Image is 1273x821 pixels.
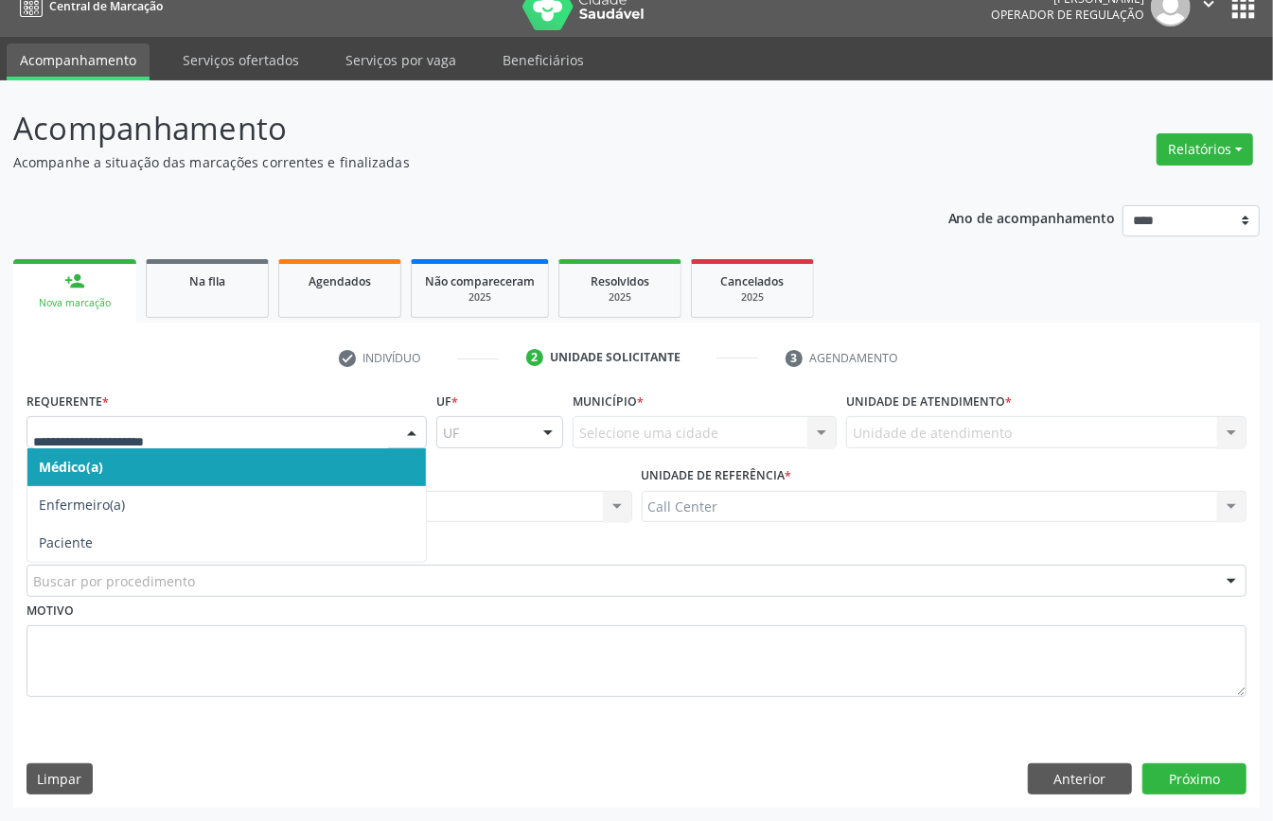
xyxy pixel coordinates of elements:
a: Beneficiários [489,44,597,77]
label: Unidade de referência [642,462,792,491]
div: person_add [64,271,85,291]
label: UF [436,387,458,416]
span: Médico(a) [39,458,103,476]
p: Acompanhe a situação das marcações correntes e finalizadas [13,152,886,172]
span: Cancelados [721,273,785,289]
p: Acompanhamento [13,105,886,152]
a: Acompanhamento [7,44,150,80]
span: Resolvidos [591,273,649,289]
div: 2 [526,349,543,366]
div: Nova marcação [27,296,123,310]
span: Paciente [39,533,93,551]
a: Serviços por vaga [332,44,469,77]
div: 2025 [705,290,800,305]
label: Unidade de atendimento [846,387,1012,416]
span: Buscar por procedimento [33,571,195,591]
button: Limpar [27,763,93,795]
div: 2025 [425,290,535,305]
button: Anterior [1028,763,1132,795]
span: Na fila [189,273,225,289]
div: 2025 [573,290,667,305]
a: Serviços ofertados [169,44,312,77]
div: Unidade solicitante [550,349,681,366]
button: Relatórios [1157,133,1253,166]
span: Não compareceram [425,273,535,289]
label: Requerente [27,387,109,416]
label: Motivo [27,597,74,626]
span: Enfermeiro(a) [39,496,125,514]
label: Município [573,387,644,416]
span: Operador de regulação [991,7,1144,23]
button: Próximo [1142,763,1246,795]
span: UF [443,423,459,443]
p: Ano de acompanhamento [948,205,1116,229]
span: Agendados [309,273,371,289]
